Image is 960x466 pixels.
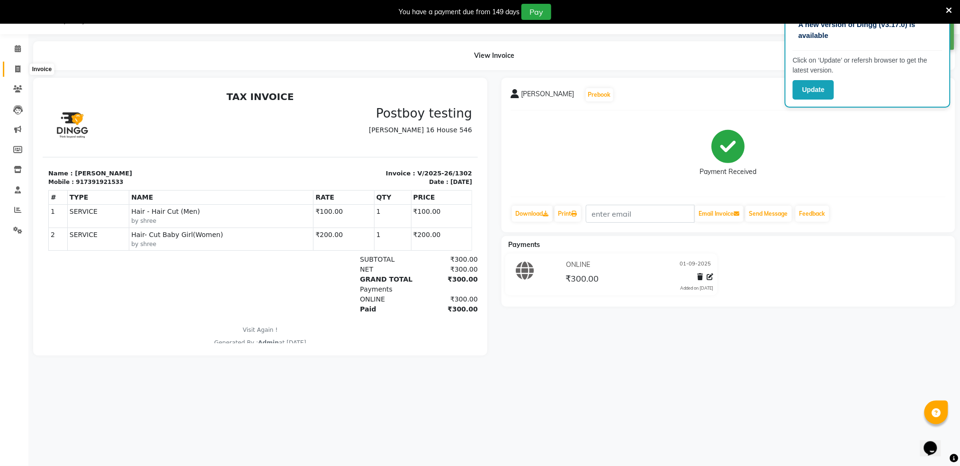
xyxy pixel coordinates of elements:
[312,167,373,177] div: SUBTOTAL
[512,206,553,222] a: Download
[408,91,430,99] div: [DATE]
[6,140,25,163] td: 2
[332,118,368,140] td: 1
[25,140,87,163] td: SERVICE
[25,103,87,118] th: TYPE
[521,89,574,102] span: [PERSON_NAME]
[793,55,942,75] p: Click on ‘Update’ or refersh browser to get the latest version.
[271,118,332,140] td: ₹100.00
[25,118,87,140] td: SERVICE
[374,187,435,197] div: ₹300.00
[332,140,368,163] td: 1
[271,103,332,118] th: RATE
[33,41,955,70] div: View Invoice
[796,206,829,222] a: Feedback
[793,80,834,100] button: Update
[6,118,25,140] td: 1
[30,64,54,75] div: Invoice
[368,118,429,140] td: ₹100.00
[555,206,581,222] a: Print
[6,82,212,91] p: Name : [PERSON_NAME]
[374,177,435,187] div: ₹300.00
[6,4,430,15] h2: TAX INVOICE
[700,167,757,177] div: Payment Received
[374,207,435,217] div: ₹300.00
[6,238,430,247] p: Visit Again !
[681,285,714,292] div: Added on [DATE]
[745,206,792,222] button: Send Message
[566,260,590,270] span: ONLINE
[509,240,540,249] span: Payments
[89,129,269,138] small: by shree
[399,7,520,17] div: You have a payment due from 149 days
[224,82,430,91] p: Invoice : V/2025-26/1302
[368,140,429,163] td: ₹200.00
[6,103,25,118] th: #
[89,143,269,153] span: Hair- Cut Baby Girl(Women)
[317,208,342,216] span: ONLINE
[87,103,271,118] th: NAME
[89,153,269,161] small: by shree
[312,177,373,187] div: NET
[386,91,406,99] div: Date :
[368,103,429,118] th: PRICE
[332,103,368,118] th: QTY
[374,167,435,177] div: ₹300.00
[374,217,435,227] div: ₹300.00
[680,260,711,270] span: 01-09-2025
[271,140,332,163] td: ₹200.00
[312,187,373,197] div: GRAND TOTAL
[6,91,31,99] div: Mobile :
[224,38,430,48] p: [PERSON_NAME] 16 House 546
[6,251,430,260] div: Generated By : at [DATE]
[920,428,951,457] iframe: chat widget
[521,4,551,20] button: Pay
[312,197,373,207] div: Payments
[586,88,613,101] button: Prebook
[33,91,81,99] div: 917391921533
[89,119,269,129] span: Hair - Hair Cut (Men)
[224,19,430,34] h3: Postboy testing
[799,19,937,41] p: A new version of Dingg (v3.17.0) is available
[695,206,744,222] button: Email Invoice
[312,217,373,227] div: Paid
[565,273,599,286] span: ₹300.00
[215,252,236,259] span: Admin
[586,205,695,223] input: enter email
